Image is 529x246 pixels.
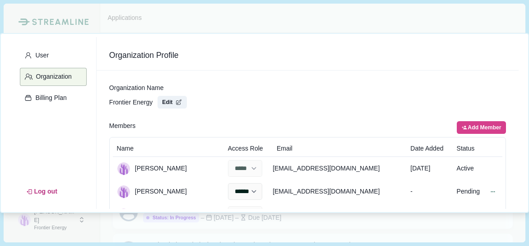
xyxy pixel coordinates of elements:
[453,141,487,157] th: Status
[273,207,406,222] div: [EMAIL_ADDRESS][DOMAIN_NAME]
[158,96,187,109] button: Edit
[32,94,67,102] p: Billing Plan
[453,184,487,199] div: Pending
[109,83,506,93] div: Organization Name
[32,52,49,59] p: User
[20,68,87,86] button: Organization
[109,121,135,134] span: Members
[453,207,487,222] div: Active
[224,141,273,157] th: Access Role
[407,184,453,199] div: -
[113,182,224,201] div: [PERSON_NAME]
[273,141,406,157] th: Email
[407,141,453,157] th: Date Added
[20,89,87,107] button: Billing Plan
[407,161,453,176] div: [DATE]
[20,47,87,65] button: User
[273,184,406,199] div: [EMAIL_ADDRESS][DOMAIN_NAME]
[457,121,506,134] button: Add Member
[113,205,224,224] div: [PERSON_NAME] (You)
[273,161,406,176] div: [EMAIL_ADDRESS][DOMAIN_NAME]
[117,162,130,175] img: profile picture
[20,184,64,199] button: Log out
[109,50,506,61] span: Organization Profile
[407,207,453,222] div: [DATE]
[117,208,130,221] img: profile picture
[113,141,224,157] th: Name
[113,159,224,178] div: [PERSON_NAME]
[117,185,130,198] img: profile picture
[453,161,487,176] div: Active
[109,98,153,107] span: Frontier Energy
[33,73,72,80] p: Organization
